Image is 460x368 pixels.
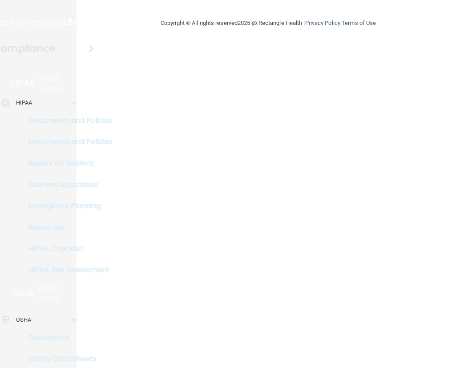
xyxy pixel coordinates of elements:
[16,315,31,325] p: OSHA
[342,20,376,26] a: Terms of Use
[39,283,77,304] p: Learn More!
[6,137,127,146] p: Documents and Policies
[6,159,127,168] p: Report an Incident
[12,288,34,299] p: OSHA
[6,355,127,364] p: Safety Data Sheets
[12,78,35,89] p: HIPAA
[16,97,32,108] p: HIPAA
[6,180,127,189] p: Business Associates
[6,244,127,253] p: HIPAA Checklist
[6,333,127,342] p: Documents
[6,266,127,275] p: HIPAA Risk Assessment
[106,9,431,37] div: Copyright © All rights reserved 2025 @ Rectangle Health | |
[6,202,127,210] p: Emergency Planning
[6,223,127,232] p: Resources
[39,73,77,94] p: Learn More!
[305,20,340,26] a: Privacy Policy
[6,116,127,125] p: Documents and Policies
